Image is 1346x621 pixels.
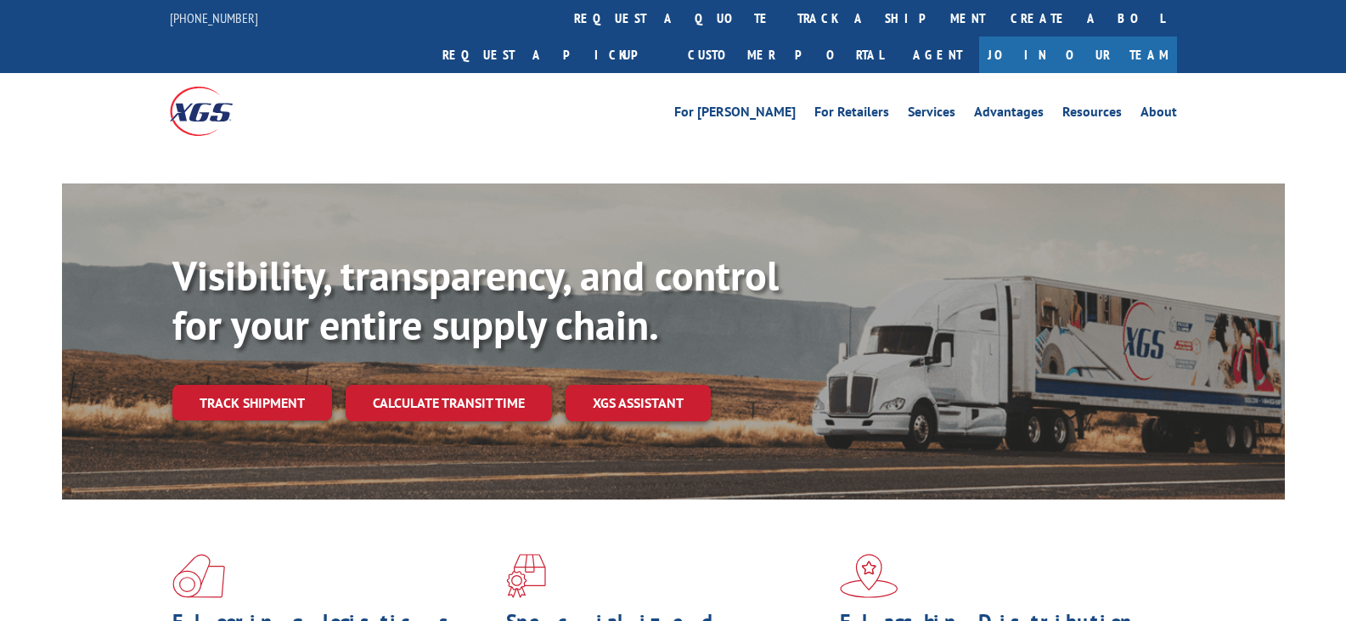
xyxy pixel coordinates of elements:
a: About [1140,105,1177,124]
img: xgs-icon-focused-on-flooring-red [506,554,546,598]
a: Customer Portal [675,37,896,73]
a: Calculate transit time [346,385,552,421]
img: xgs-icon-total-supply-chain-intelligence-red [172,554,225,598]
a: Agent [896,37,979,73]
a: Resources [1062,105,1122,124]
a: Advantages [974,105,1044,124]
a: [PHONE_NUMBER] [170,9,258,26]
a: Track shipment [172,385,332,421]
a: For [PERSON_NAME] [674,105,796,124]
a: Request a pickup [430,37,675,73]
a: XGS ASSISTANT [566,385,711,421]
a: For Retailers [814,105,889,124]
b: Visibility, transparency, and control for your entire supply chain. [172,249,779,351]
a: Services [908,105,955,124]
a: Join Our Team [979,37,1177,73]
img: xgs-icon-flagship-distribution-model-red [840,554,898,598]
